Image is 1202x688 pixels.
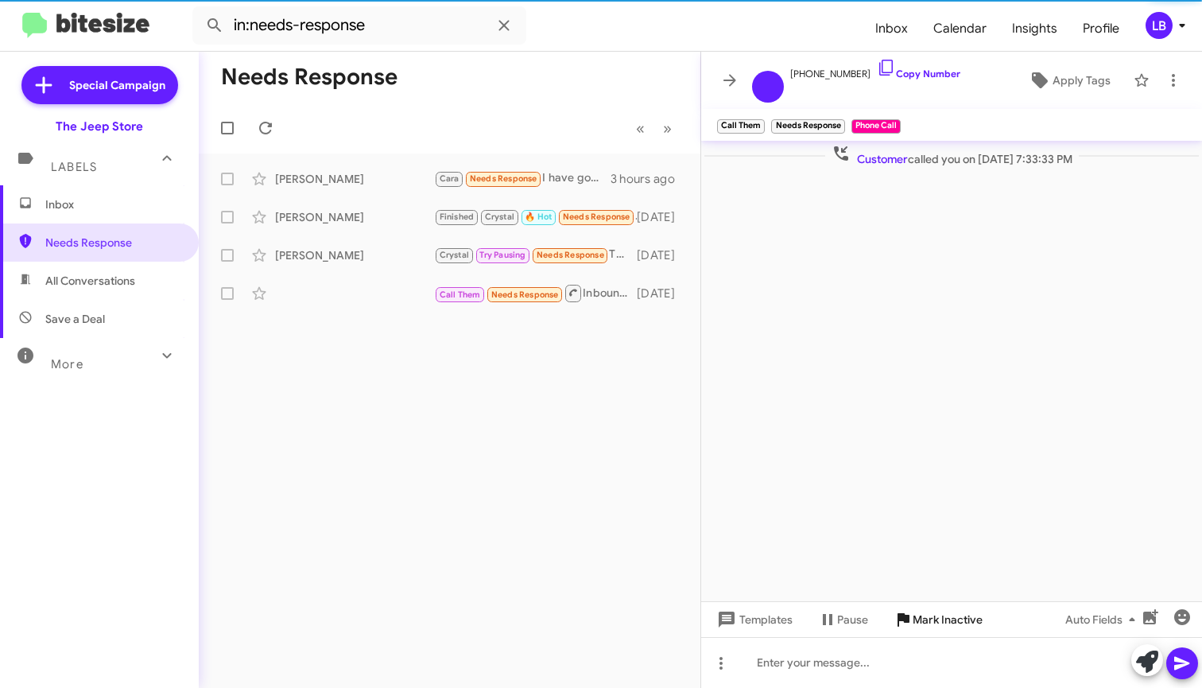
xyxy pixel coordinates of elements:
[470,173,537,184] span: Needs Response
[21,66,178,104] a: Special Campaign
[192,6,526,45] input: Search
[221,64,397,90] h1: Needs Response
[434,283,637,303] div: Inbound Call
[857,152,908,166] span: Customer
[701,605,805,634] button: Templates
[611,171,688,187] div: 3 hours ago
[825,144,1079,167] span: called you on [DATE] 7:33:33 PM
[485,212,514,222] span: Crystal
[999,6,1070,52] a: Insights
[626,112,654,145] button: Previous
[851,119,901,134] small: Phone Call
[1132,12,1185,39] button: LB
[663,119,672,138] span: »
[637,286,688,301] div: [DATE]
[863,6,921,52] a: Inbox
[56,119,143,134] div: The Jeep Store
[440,212,475,222] span: Finished
[51,357,83,371] span: More
[881,605,995,634] button: Mark Inactive
[636,119,645,138] span: «
[637,209,688,225] div: [DATE]
[1146,12,1173,39] div: LB
[434,169,611,188] div: I have gotten a call and two text messages already this morning. I work and have a little kids. I...
[1012,66,1126,95] button: Apply Tags
[837,605,868,634] span: Pause
[525,212,552,222] span: 🔥 Hot
[69,77,165,93] span: Special Campaign
[434,246,637,264] div: Thank you [PERSON_NAME]
[1053,605,1154,634] button: Auto Fields
[440,250,469,260] span: Crystal
[51,160,97,174] span: Labels
[714,605,793,634] span: Templates
[491,290,559,300] span: Needs Response
[275,171,434,187] div: [PERSON_NAME]
[913,605,983,634] span: Mark Inactive
[1070,6,1132,52] a: Profile
[790,58,960,82] span: [PHONE_NUMBER]
[45,235,180,251] span: Needs Response
[921,6,999,52] a: Calendar
[275,247,434,263] div: [PERSON_NAME]
[45,196,180,212] span: Inbox
[877,68,960,80] a: Copy Number
[1065,605,1142,634] span: Auto Fields
[1053,66,1111,95] span: Apply Tags
[440,290,481,300] span: Call Them
[805,605,881,634] button: Pause
[637,247,688,263] div: [DATE]
[537,250,604,260] span: Needs Response
[45,311,105,327] span: Save a Deal
[563,212,630,222] span: Needs Response
[275,209,434,225] div: [PERSON_NAME]
[771,119,844,134] small: Needs Response
[627,112,681,145] nav: Page navigation example
[479,250,525,260] span: Try Pausing
[45,273,135,289] span: All Conversations
[440,173,459,184] span: Cara
[434,208,637,226] div: That sounds perfect. Thank you.
[717,119,765,134] small: Call Them
[653,112,681,145] button: Next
